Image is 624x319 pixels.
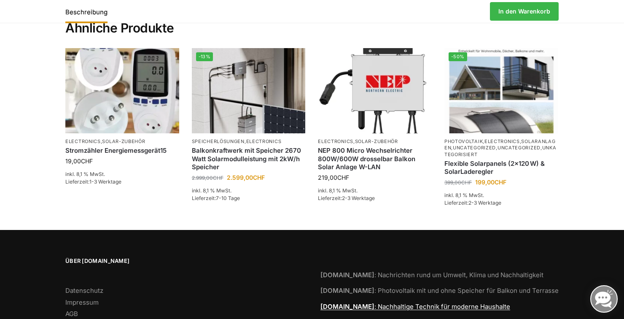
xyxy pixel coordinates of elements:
[342,195,375,201] span: 2-3 Werktage
[318,195,375,201] span: Lieferzeit:
[318,138,432,145] p: ,
[484,138,520,144] a: Electronics
[89,178,121,185] span: 1-3 Werktage
[461,179,472,186] span: CHF
[216,195,240,201] span: 7-10 Tage
[444,138,556,151] a: Solaranlagen
[65,138,179,145] p: ,
[320,287,559,295] a: [DOMAIN_NAME]: Photovoltaik mit und ohne Speicher für Balkon und Terrasse
[65,310,78,318] a: AGB
[495,178,506,186] span: CHF
[246,138,282,144] a: Electronics
[192,138,245,144] a: Speicherlösungen
[192,48,306,133] a: -13%Balkonkraftwerk mit Speicher 2670 Watt Solarmodulleistung mit 2kW/h Speicher
[444,48,558,133] a: -50%Flexible Solar Module für Wohnmobile Camping Balkon
[475,178,506,186] bdi: 199,00
[444,159,558,176] a: Flexible Solarpanels (2×120 W) & SolarLaderegler
[65,170,179,178] p: inkl. 8,1 % MwSt.
[453,145,496,151] a: Uncategorized
[444,200,501,206] span: Lieferzeit:
[192,48,306,133] img: Balkonkraftwerk mit Speicher 2670 Watt Solarmodulleistung mit 2kW/h Speicher
[227,174,265,181] bdi: 2.599,00
[253,174,265,181] span: CHF
[318,138,353,144] a: Electronics
[320,271,543,279] a: [DOMAIN_NAME]: Nachrichten rund um Umwelt, Klima und Nachhaltigkeit
[65,138,101,144] a: Electronics
[318,146,432,171] a: NEP 800 Micro Wechselrichter 800W/600W drosselbar Balkon Solar Anlage W-LAN
[318,174,349,181] bdi: 219,00
[213,175,223,181] span: CHF
[65,178,121,185] span: Lieferzeit:
[355,138,398,144] a: Solar-Zubehör
[81,157,93,165] span: CHF
[320,303,510,311] a: [DOMAIN_NAME]: Nachhaltige Technik für moderne Haushalte
[444,138,483,144] a: Photovoltaik
[444,192,558,199] p: inkl. 8,1 % MwSt.
[65,48,179,133] img: Stromzähler Schweizer Stecker-2
[444,138,558,158] p: , , , , ,
[320,271,374,279] strong: [DOMAIN_NAME]
[192,138,306,145] p: ,
[65,157,93,165] bdi: 19,00
[337,174,349,181] span: CHF
[444,48,558,133] img: Flexible Solar Module für Wohnmobile Camping Balkon
[468,200,501,206] span: 2-3 Werktage
[192,187,306,195] p: inkl. 8,1 % MwSt.
[192,146,306,171] a: Balkonkraftwerk mit Speicher 2670 Watt Solarmodulleistung mit 2kW/h Speicher
[102,138,145,144] a: Solar-Zubehör
[318,48,432,133] img: NEP 800 Drosselbar auf 600 Watt
[65,146,179,155] a: Stromzähler Energiemessgerät15
[192,195,240,201] span: Lieferzeit:
[444,145,557,157] a: Unkategorisiert
[318,187,432,195] p: inkl. 8,1 % MwSt.
[65,257,304,265] span: Über [DOMAIN_NAME]
[444,179,472,186] bdi: 399,00
[320,303,374,311] strong: [DOMAIN_NAME]
[320,287,374,295] strong: [DOMAIN_NAME]
[65,298,99,306] a: Impressum
[192,175,223,181] bdi: 2.999,00
[65,287,103,295] a: Datenschutz
[498,145,541,151] a: Uncategorized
